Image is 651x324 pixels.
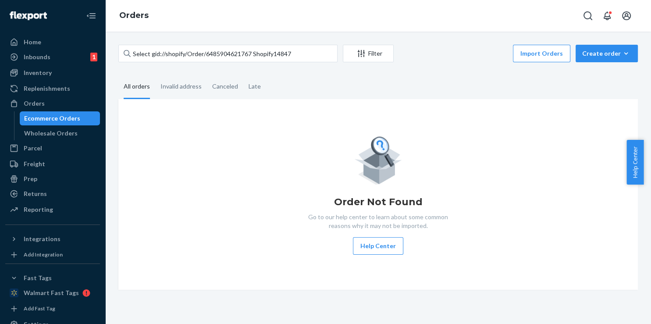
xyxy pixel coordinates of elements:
button: Open Search Box [579,7,597,25]
div: Add Fast Tag [24,305,55,312]
button: Open notifications [598,7,616,25]
a: Reporting [5,203,100,217]
a: Walmart Fast Tags [5,286,100,300]
a: Orders [119,11,149,20]
div: Wholesale Orders [24,129,78,138]
button: Help Center [626,140,644,185]
button: Help Center [353,237,403,255]
div: Invalid address [160,75,202,98]
div: Parcel [24,144,42,153]
div: Reporting [24,205,53,214]
div: Fast Tags [24,274,52,282]
div: Integrations [24,235,60,243]
a: Home [5,35,100,49]
p: Go to our help center to learn about some common reasons why it may not be imported. [302,213,455,230]
div: Ecommerce Orders [24,114,80,123]
a: Inbounds1 [5,50,100,64]
h1: Order Not Found [334,195,423,209]
input: Search orders [118,45,338,62]
div: 1 [90,53,97,61]
button: Open account menu [618,7,635,25]
button: Create order [576,45,638,62]
div: Orders [24,99,45,108]
a: Parcel [5,141,100,155]
a: Returns [5,187,100,201]
img: Flexport logo [10,11,47,20]
a: Ecommerce Orders [20,111,100,125]
a: Add Integration [5,249,100,260]
ol: breadcrumbs [112,3,156,28]
button: Fast Tags [5,271,100,285]
div: Late [249,75,261,98]
a: Inventory [5,66,100,80]
div: Returns [24,189,47,198]
div: Inbounds [24,53,50,61]
div: Canceled [212,75,238,98]
div: Freight [24,160,45,168]
a: Prep [5,172,100,186]
div: Replenishments [24,84,70,93]
div: Create order [582,49,631,58]
a: Add Fast Tag [5,303,100,314]
a: Freight [5,157,100,171]
div: Add Integration [24,251,63,258]
div: Filter [343,49,393,58]
button: Close Navigation [82,7,100,25]
button: Integrations [5,232,100,246]
img: Empty list [354,134,402,185]
a: Wholesale Orders [20,126,100,140]
a: Replenishments [5,82,100,96]
button: Filter [343,45,394,62]
div: All orders [124,75,150,99]
div: Home [24,38,41,46]
div: Walmart Fast Tags [24,288,79,297]
div: Prep [24,174,37,183]
div: Inventory [24,68,52,77]
button: Import Orders [513,45,570,62]
a: Orders [5,96,100,110]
